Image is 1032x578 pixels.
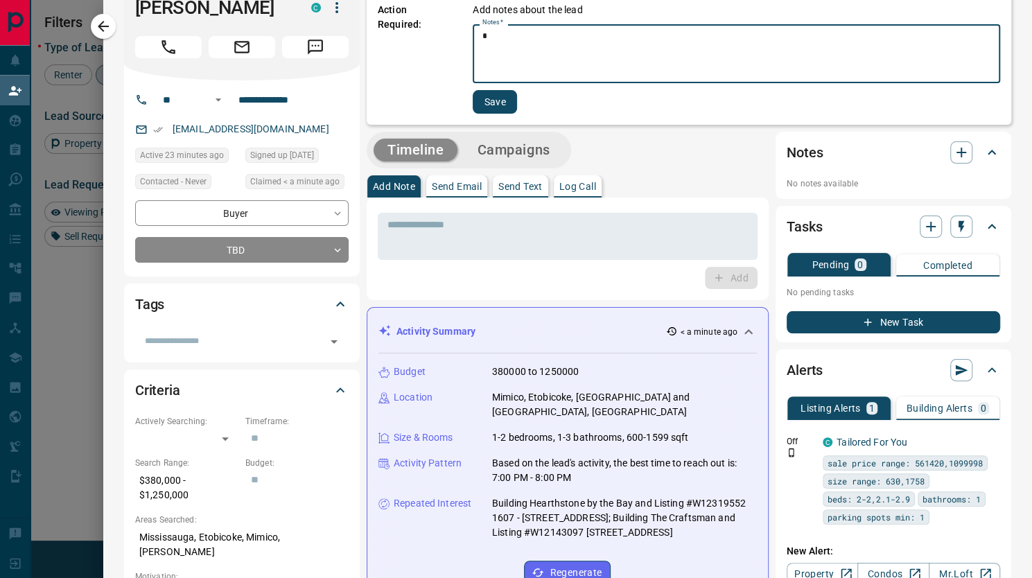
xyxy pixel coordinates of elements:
[787,353,1000,387] div: Alerts
[492,390,757,419] p: Mimico, Etobicoke, [GEOGRAPHIC_DATA] and [GEOGRAPHIC_DATA], [GEOGRAPHIC_DATA]
[463,139,563,161] button: Campaigns
[787,136,1000,169] div: Notes
[787,544,1000,559] p: New Alert:
[135,526,349,563] p: Mississauga, Etobicoke, Mimico, [PERSON_NAME]
[209,36,275,58] span: Email
[981,403,986,413] p: 0
[828,456,983,470] span: sale price range: 561420,1099998
[787,216,822,238] h2: Tasks
[787,311,1000,333] button: New Task
[473,90,517,114] button: Save
[680,326,737,338] p: < a minute ago
[373,182,415,191] p: Add Note
[324,332,344,351] button: Open
[787,141,823,164] h2: Notes
[801,403,861,413] p: Listing Alerts
[245,174,349,193] div: Tue Aug 12 2025
[135,288,349,321] div: Tags
[869,403,875,413] p: 1
[394,430,453,445] p: Size & Rooms
[135,374,349,407] div: Criteria
[394,496,471,511] p: Repeated Interest
[828,510,925,524] span: parking spots min: 1
[492,430,689,445] p: 1-2 bedrooms, 1-3 bathrooms, 600-1599 sqft
[473,3,582,17] p: Add notes about the lead
[559,182,596,191] p: Log Call
[135,415,238,428] p: Actively Searching:
[787,177,1000,190] p: No notes available
[396,324,475,339] p: Activity Summary
[923,261,972,270] p: Completed
[250,148,314,162] span: Signed up [DATE]
[394,456,462,471] p: Activity Pattern
[135,379,180,401] h2: Criteria
[311,3,321,12] div: condos.ca
[135,36,202,58] span: Call
[828,492,910,506] span: beds: 2-2,2.1-2.9
[135,200,349,226] div: Buyer
[482,18,503,27] label: Notes
[245,415,349,428] p: Timeframe:
[857,260,863,270] p: 0
[135,148,238,167] div: Tue Aug 12 2025
[394,365,426,379] p: Budget
[432,182,482,191] p: Send Email
[135,457,238,469] p: Search Range:
[245,148,349,167] div: Wed Aug 06 2025
[135,514,349,526] p: Areas Searched:
[907,403,972,413] p: Building Alerts
[492,365,579,379] p: 380000 to 1250000
[374,139,458,161] button: Timeline
[140,175,207,189] span: Contacted - Never
[173,123,329,134] a: [EMAIL_ADDRESS][DOMAIN_NAME]
[153,125,163,134] svg: Email Verified
[210,91,227,108] button: Open
[787,448,796,457] svg: Push Notification Only
[140,148,224,162] span: Active 23 minutes ago
[922,492,981,506] span: bathrooms: 1
[250,175,340,189] span: Claimed < a minute ago
[135,237,349,263] div: TBD
[492,456,757,485] p: Based on the lead's activity, the best time to reach out is: 7:00 PM - 8:00 PM
[245,457,349,469] p: Budget:
[394,390,432,405] p: Location
[787,435,814,448] p: Off
[492,496,757,540] p: Building Hearthstone by the Bay and Listing #W12319552 1607 - [STREET_ADDRESS]; Building The Craf...
[378,319,757,344] div: Activity Summary< a minute ago
[787,210,1000,243] div: Tasks
[378,3,452,114] p: Action Required:
[135,469,238,507] p: $380,000 - $1,250,000
[787,282,1000,303] p: No pending tasks
[787,359,823,381] h2: Alerts
[282,36,349,58] span: Message
[812,260,849,270] p: Pending
[828,474,925,488] span: size range: 630,1758
[135,293,164,315] h2: Tags
[837,437,907,448] a: Tailored For You
[823,437,832,447] div: condos.ca
[498,182,543,191] p: Send Text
